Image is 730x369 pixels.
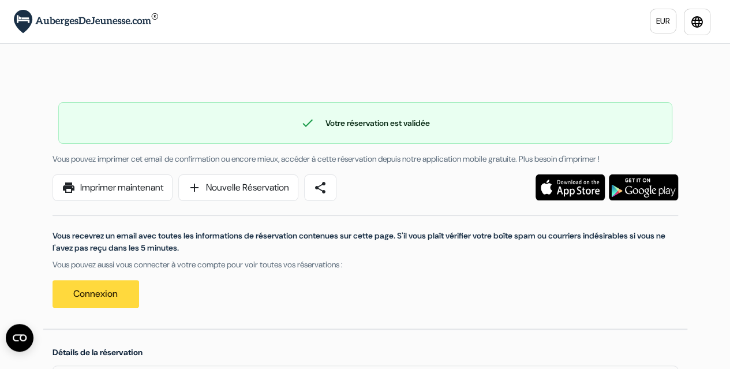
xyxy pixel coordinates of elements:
[684,9,710,35] a: language
[53,174,173,201] a: printImprimer maintenant
[313,181,327,195] span: share
[53,154,600,164] span: Vous pouvez imprimer cet email de confirmation ou encore mieux, accéder à cette réservation depui...
[178,174,298,201] a: addNouvelle Réservation
[53,230,678,254] p: Vous recevrez un email avec toutes les informations de réservation contenues sur cette page. S'il...
[6,324,33,352] button: Ouvrir le widget CMP
[690,15,704,29] i: language
[304,174,336,201] a: share
[301,116,315,130] span: check
[62,181,76,195] span: print
[53,347,143,357] span: Détails de la réservation
[536,174,605,200] img: Téléchargez l'application gratuite
[53,259,678,271] p: Vous pouvez aussi vous connecter à votre compte pour voir toutes vos réservations :
[609,174,678,200] img: Téléchargez l'application gratuite
[53,280,139,308] a: Connexion
[59,116,672,130] div: Votre réservation est validée
[650,9,676,33] a: EUR
[14,10,158,33] img: AubergesDeJeunesse.com
[188,181,201,195] span: add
